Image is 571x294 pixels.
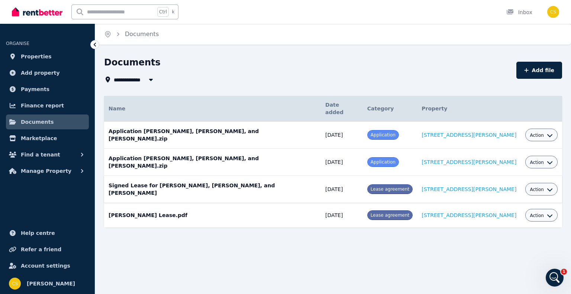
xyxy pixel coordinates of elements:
a: Marketplace [6,131,89,146]
a: Refer a friend [6,242,89,257]
button: go back [5,3,19,17]
span: Finance report [21,101,64,110]
span: Action [530,187,544,193]
h1: The RentBetter Team [36,7,98,13]
a: [STREET_ADDRESS][PERSON_NAME] [422,186,516,192]
div: Please make sure to click the options to 'get more help' if we haven't answered your question. [6,26,122,56]
span: Add property [21,68,60,77]
div: Close [130,3,144,16]
b: Account Settings [38,96,88,102]
span: Manage Property [21,167,71,175]
div: Did that answer your question?The RentBetter Team • Just now [6,197,100,214]
td: [DATE] [321,149,363,176]
span: Application [371,132,396,138]
div: The RentBetter Team says… [6,57,143,197]
div: To cancel your RentBetter subscription, follow these steps: [12,61,137,76]
span: Lease agreement [371,213,409,218]
div: The RentBetter Team says… [6,26,143,57]
b: Cancel Plan [40,127,74,133]
li: On the right-hand side, click the 3 dots (:) next to your subscription [17,111,137,125]
td: [DATE] [321,122,363,149]
a: Documents [125,30,159,38]
span: Payments [21,85,49,94]
button: Manage Property [6,164,89,178]
th: Date added [321,96,363,122]
span: 1 [561,269,567,275]
a: Finance report [6,98,89,113]
div: Please make sure to click the options to 'get more help' if we haven't answered your question. [12,30,116,52]
span: Lease agreement [371,187,409,192]
a: Add property [6,65,89,80]
a: [STREET_ADDRESS][PERSON_NAME] [422,132,516,138]
textarea: Message… [6,222,142,234]
a: [STREET_ADDRESS][PERSON_NAME] [422,212,516,218]
div: The RentBetter Team says… [6,197,143,230]
a: Account settings [6,258,89,273]
li: Click the button [17,127,137,134]
th: Category [363,96,417,122]
span: Marketplace [21,134,57,143]
b: Important: [18,138,50,144]
span: [PERSON_NAME] [27,279,75,288]
span: Action [530,132,544,138]
h1: Documents [104,56,161,68]
img: Christopher Stribley [547,6,559,18]
a: Properties [6,49,89,64]
span: Account settings [21,261,70,270]
button: Emoji picker [12,237,17,243]
li: Click on , then select [17,96,137,109]
td: Application [PERSON_NAME], [PERSON_NAME], and [PERSON_NAME].zip [104,122,321,149]
span: Action [530,159,544,165]
b: Subscriptions [33,103,73,109]
span: ORGANISE [6,41,29,46]
button: Action [530,187,553,193]
span: Refer a friend [21,245,61,254]
div: Our subscriptions are flexible with no long-term commitments - you can cancel anytime if you're o... [12,170,137,192]
div: To cancel your RentBetter subscription, follow these steps:Source reference 9454099: Visit [DOMAI... [6,57,143,197]
a: [STREET_ADDRESS][PERSON_NAME] [422,159,516,165]
button: Find a tenant [6,147,89,162]
span: Application [371,159,396,165]
span: Find a tenant [21,150,60,159]
span: Name [109,106,125,112]
span: Properties [21,52,52,61]
span: k [172,9,174,15]
iframe: Intercom live chat [546,269,564,287]
div: Inbox [506,9,532,16]
img: Profile image for The RentBetter Team [21,4,33,16]
button: Upload attachment [35,237,41,243]
button: Home [116,3,130,17]
a: Documents [6,114,89,129]
td: [PERSON_NAME] Lease.pdf [104,203,321,228]
nav: Breadcrumb [95,24,168,45]
td: [DATE] [321,203,363,228]
img: RentBetter [12,6,62,17]
span: Documents [21,117,54,126]
span: Ctrl [157,7,169,17]
button: Add file [516,62,562,79]
button: Action [530,213,553,219]
a: Payments [6,82,89,97]
td: Application [PERSON_NAME], [PERSON_NAME], and [PERSON_NAME].zip [104,149,321,176]
button: Action [530,132,553,138]
span: Action [530,213,544,219]
td: Signed Lease for [PERSON_NAME], [PERSON_NAME], and [PERSON_NAME] [104,176,321,203]
button: Send a message… [128,234,139,246]
div: The RentBetter Team • Just now [12,215,84,220]
a: Source reference 9454099: [45,70,51,76]
button: Action [530,159,553,165]
a: Help centre [6,226,89,240]
span: Help centre [21,229,55,238]
img: Christopher Stribley [9,278,21,290]
div: ⚠️ Before cancelling, download all your documents and files as you'll lose access to the platform... [12,138,137,167]
button: Gif picker [23,237,29,243]
th: Property [417,96,521,122]
li: Visit [DOMAIN_NAME] and sign into your account [17,80,137,94]
td: [DATE] [321,176,363,203]
div: Did that answer your question? [12,202,94,209]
